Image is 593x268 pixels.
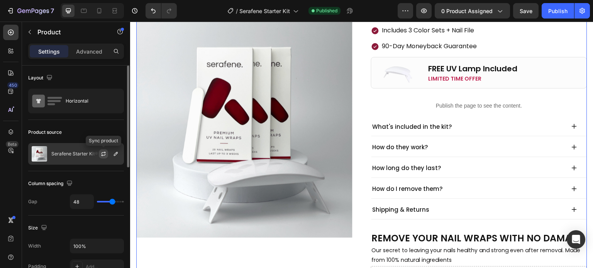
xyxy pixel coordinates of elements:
p: How do they work? [242,120,298,131]
div: 450 [7,82,19,88]
div: Product source [28,129,62,136]
p: Product [37,27,103,37]
p: Our secret to leaving your nails healthy and strong even after removal. Made from 100% natural in... [242,224,456,243]
button: 0 product assigned [435,3,510,19]
p: What's included in the kit? [242,99,322,110]
button: Save [513,3,539,19]
div: Size [28,223,49,233]
div: Gap [28,198,37,205]
p: How long do they last? [242,141,311,152]
img: product feature img [32,146,47,162]
button: Publish [542,3,574,19]
p: Serafene Starter Kit® [51,151,98,157]
span: / [236,7,238,15]
p: Shipping & Returns [242,183,300,193]
h2: FREE UV Lamp Included [298,41,457,52]
img: gempages_490476530028249969-e8d76a99-ee32-48d7-b33f-f74dea458a75.png [252,35,283,66]
div: Horizontal [66,92,113,110]
div: Publish [548,7,568,15]
input: Auto [70,239,124,253]
h2: LIMITED TIME OFFER [298,52,457,61]
p: Publish the page to see the content. [241,80,457,88]
p: 7 [51,6,54,15]
div: Column spacing [28,179,74,189]
input: Auto [70,195,93,209]
span: Serafene Starter Kit [239,7,290,15]
div: Undo/Redo [146,3,177,19]
p: Settings [38,47,60,56]
span: Published [316,7,337,14]
div: Width [28,243,41,249]
iframe: To enrich screen reader interactions, please activate Accessibility in Grammarly extension settings [130,22,593,268]
p: Advanced [76,47,102,56]
span: 0 product assigned [441,7,493,15]
button: 7 [3,3,58,19]
h2: REMOVE YOUR NAIL WRAPS WITH NO DAMAGE [241,210,457,223]
p: How do I remove them? [242,162,313,172]
span: Save [520,8,532,14]
div: Open Intercom Messenger [567,230,585,249]
div: Layout [28,73,54,83]
div: Beta [6,141,19,147]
